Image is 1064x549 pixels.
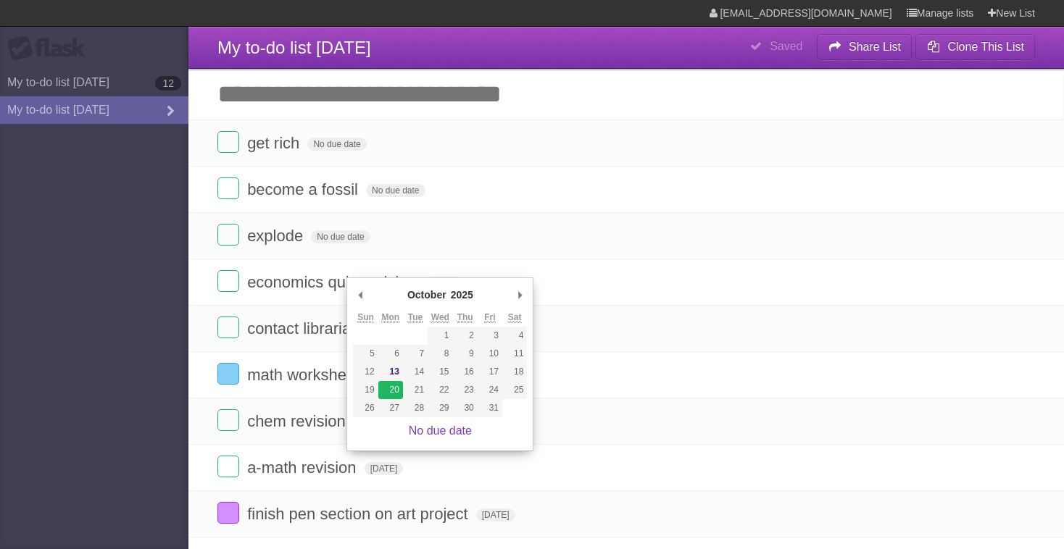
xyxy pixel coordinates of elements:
[452,345,477,363] button: 9
[247,505,472,523] span: finish pen section on art project
[428,399,452,417] button: 29
[217,38,371,57] span: My to-do list [DATE]
[217,363,239,385] label: Done
[7,35,94,62] div: Flask
[502,381,527,399] button: 25
[217,224,239,246] label: Done
[378,345,403,363] button: 6
[365,462,404,475] span: [DATE]
[217,270,239,292] label: Done
[366,184,425,197] span: No due date
[502,345,527,363] button: 11
[403,381,428,399] button: 21
[502,327,527,345] button: 4
[452,399,477,417] button: 30
[357,312,374,323] abbr: Sunday
[457,312,473,323] abbr: Thursday
[247,273,420,291] span: economics quiz revision
[353,284,367,306] button: Previous Month
[247,134,303,152] span: get rich
[217,131,239,153] label: Done
[478,399,502,417] button: 31
[353,381,378,399] button: 19
[428,363,452,381] button: 15
[403,399,428,417] button: 28
[217,409,239,431] label: Done
[217,177,239,199] label: Done
[247,458,359,477] span: a-math revision
[770,40,802,52] b: Saved
[378,381,403,399] button: 20
[452,363,477,381] button: 16
[307,138,366,151] span: No due date
[428,327,452,345] button: 1
[478,345,502,363] button: 10
[502,363,527,381] button: 18
[353,345,378,363] button: 5
[428,381,452,399] button: 22
[452,381,477,399] button: 23
[403,363,428,381] button: 14
[247,227,307,245] span: explode
[512,284,527,306] button: Next Month
[311,230,370,243] span: No due date
[478,327,502,345] button: 3
[405,284,449,306] div: October
[428,345,452,363] button: 8
[353,399,378,417] button: 26
[378,399,403,417] button: 27
[484,312,495,323] abbr: Friday
[478,363,502,381] button: 17
[408,312,423,323] abbr: Tuesday
[817,34,913,60] button: Share List
[247,412,349,430] span: chem revision
[508,312,522,323] abbr: Saturday
[449,284,475,306] div: 2025
[247,319,363,338] span: contact librarian
[849,41,901,53] b: Share List
[452,327,477,345] button: 2
[378,363,403,381] button: 13
[476,508,515,521] span: [DATE]
[915,34,1035,60] button: Clone This List
[217,456,239,477] label: Done
[403,345,428,363] button: 7
[478,381,502,399] button: 24
[155,76,181,91] b: 12
[409,424,472,437] a: No due date
[217,317,239,338] label: Done
[247,366,363,384] span: math worksheet
[947,41,1024,53] b: Clone This List
[217,502,239,524] label: Done
[431,312,449,323] abbr: Wednesday
[353,363,378,381] button: 12
[247,180,362,198] span: become a fossil
[381,312,399,323] abbr: Monday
